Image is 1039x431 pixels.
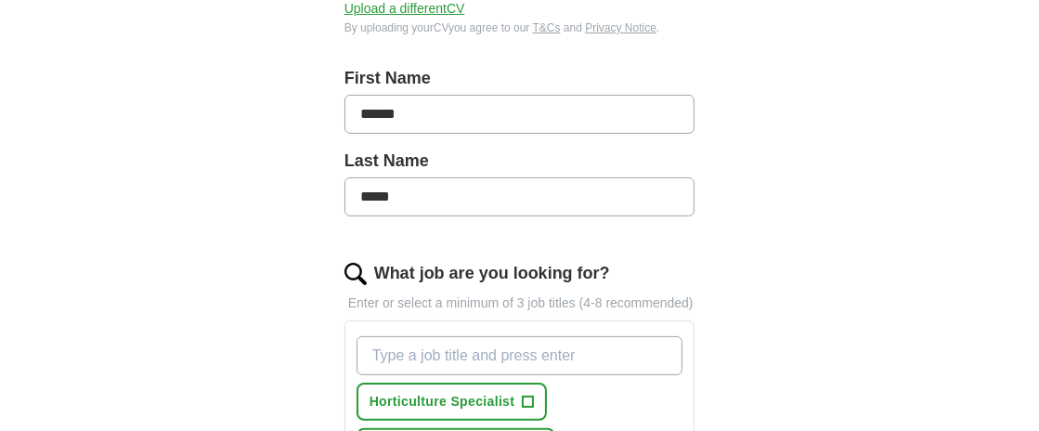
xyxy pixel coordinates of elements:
[344,66,695,91] label: First Name
[533,21,561,34] a: T&Cs
[585,21,656,34] a: Privacy Notice
[374,261,610,286] label: What job are you looking for?
[344,294,695,313] p: Enter or select a minimum of 3 job titles (4-8 recommended)
[370,392,515,411] span: Horticulture Specialist
[357,336,683,375] input: Type a job title and press enter
[344,149,695,174] label: Last Name
[344,263,367,285] img: search.png
[357,383,548,421] button: Horticulture Specialist
[344,20,695,36] div: By uploading your CV you agree to our and .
